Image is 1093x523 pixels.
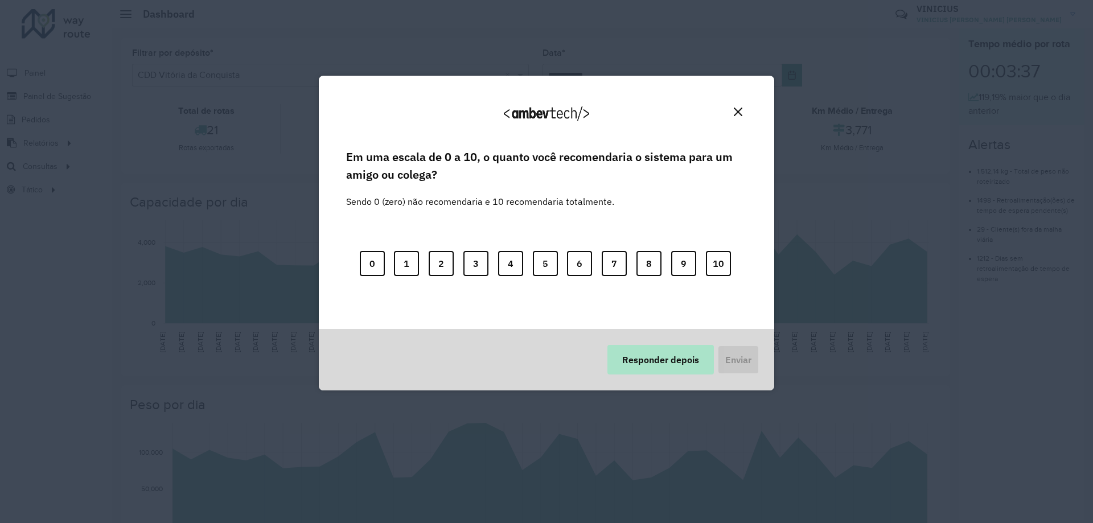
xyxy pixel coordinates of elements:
[463,251,488,276] button: 3
[567,251,592,276] button: 6
[729,103,747,121] button: Close
[346,181,614,208] label: Sendo 0 (zero) não recomendaria e 10 recomendaria totalmente.
[607,345,714,374] button: Responder depois
[636,251,661,276] button: 8
[394,251,419,276] button: 1
[504,106,589,121] img: Logo Ambevtech
[429,251,454,276] button: 2
[734,108,742,116] img: Close
[533,251,558,276] button: 5
[346,149,747,183] label: Em uma escala de 0 a 10, o quanto você recomendaria o sistema para um amigo ou colega?
[602,251,627,276] button: 7
[671,251,696,276] button: 9
[360,251,385,276] button: 0
[706,251,731,276] button: 10
[498,251,523,276] button: 4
